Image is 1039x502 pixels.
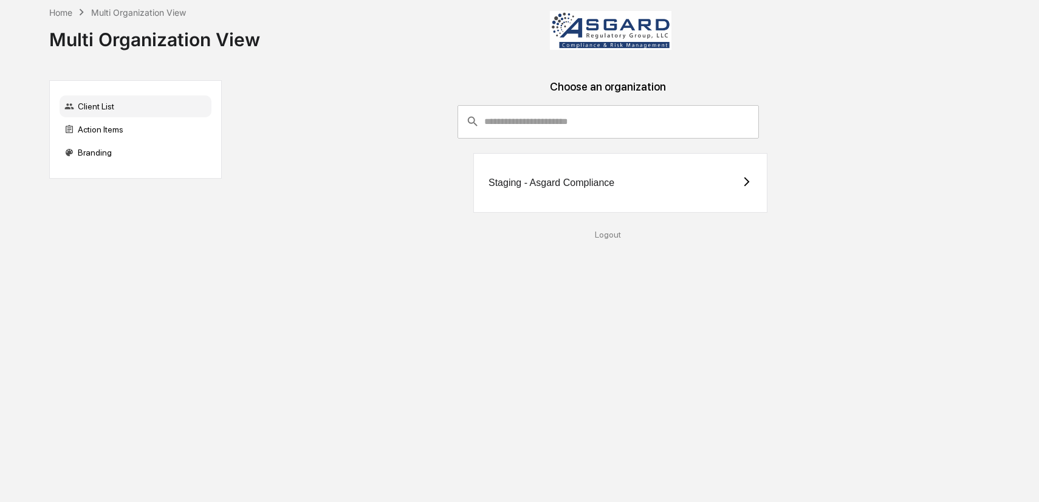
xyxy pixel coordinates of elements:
div: Multi Organization View [49,19,260,50]
div: Multi Organization View [91,7,186,18]
div: Action Items [60,119,211,140]
img: Asgard Compliance [550,11,671,49]
div: Home [49,7,72,18]
div: Logout [231,230,984,239]
div: Choose an organization [231,80,984,105]
div: Client List [60,95,211,117]
div: consultant-dashboard__filter-organizations-search-bar [458,105,759,138]
div: Branding [60,142,211,163]
div: Staging - Asgard Compliance [489,177,614,188]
